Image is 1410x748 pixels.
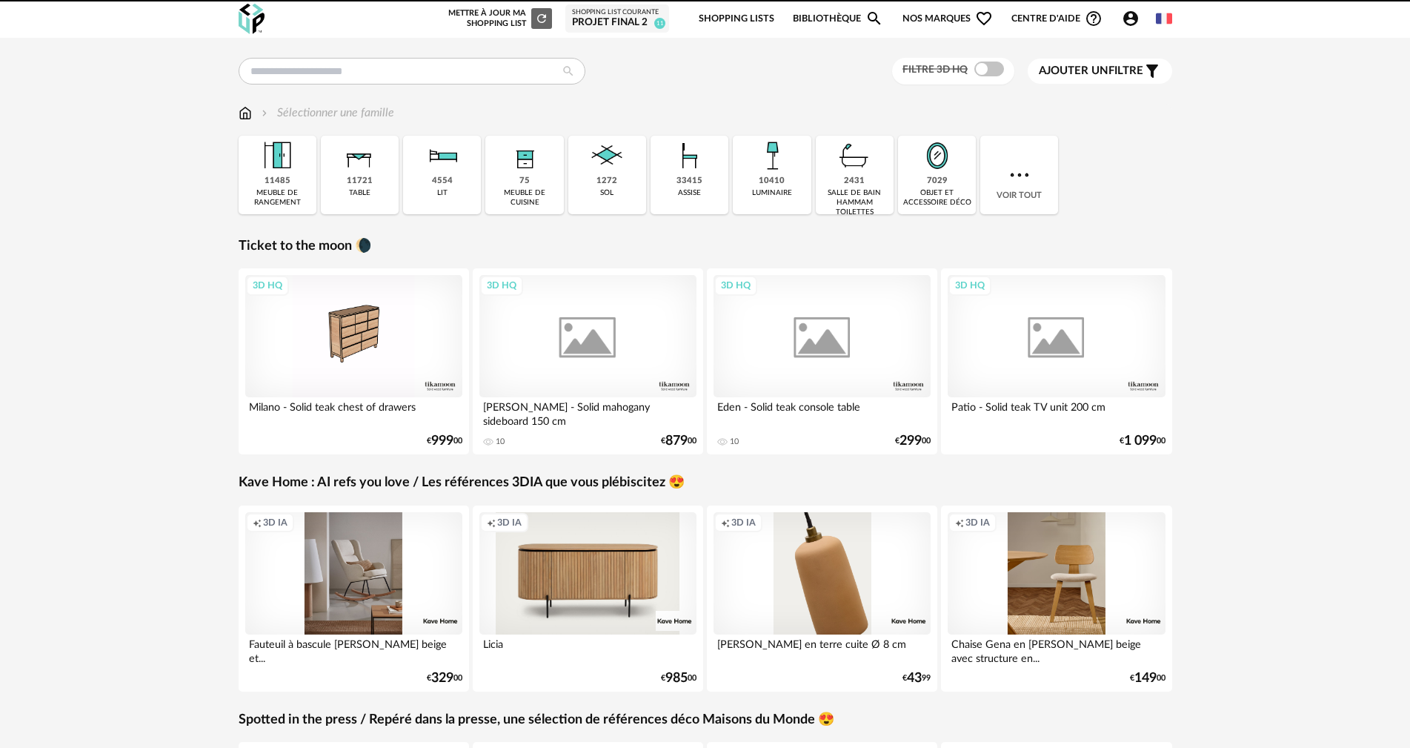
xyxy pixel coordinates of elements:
span: 3D IA [263,517,287,529]
div: Licia [479,635,697,664]
span: 299 [899,436,922,446]
div: Voir tout [980,136,1058,214]
a: Creation icon 3D IA [PERSON_NAME] en terre cuite Ø 8 cm €4399 [707,506,938,692]
div: Mettre à jour ma Shopping List [445,8,552,29]
div: salle de bain hammam toilettes [820,188,889,217]
a: Spotted in the press / Repéré dans la presse, une sélection de références déco Maisons du Monde 😍 [239,712,834,729]
span: 11 [654,18,665,29]
div: sol [600,188,613,198]
span: 985 [665,673,688,684]
div: projet final 2 [572,16,662,30]
div: 10 [730,437,739,447]
div: Sélectionner une famille [259,105,394,122]
span: Centre d'aideHelp Circle Outline icon [1011,10,1103,27]
a: Creation icon 3D IA Fauteuil à bascule [PERSON_NAME] beige et... €32900 [239,506,470,692]
img: OXP [239,4,265,34]
div: 11721 [347,176,373,187]
div: table [349,188,370,198]
div: 3D HQ [948,276,991,295]
div: 2431 [844,176,865,187]
div: 75 [519,176,530,187]
div: 1272 [596,176,617,187]
span: 329 [431,673,453,684]
img: svg+xml;base64,PHN2ZyB3aWR0aD0iMTYiIGhlaWdodD0iMTciIHZpZXdCb3g9IjAgMCAxNiAxNyIgZmlsbD0ibm9uZSIgeG... [239,105,252,122]
div: € 00 [661,673,696,684]
div: 7029 [927,176,948,187]
div: lit [437,188,448,198]
span: 3D IA [497,517,522,529]
span: filtre [1039,64,1143,79]
span: 149 [1134,673,1157,684]
a: BibliothèqueMagnify icon [793,1,883,36]
a: 3D HQ Milano - Solid teak chest of drawers €99900 [239,268,470,454]
div: assise [678,188,701,198]
span: Help Circle Outline icon [1085,10,1103,27]
a: Creation icon 3D IA Chaise Gena en [PERSON_NAME] beige avec structure en... €14900 [941,506,1172,692]
img: more.7b13dc1.svg [1006,162,1033,188]
span: Filter icon [1143,62,1161,80]
span: 999 [431,436,453,446]
div: Eden - Solid teak console table [714,397,931,427]
img: svg+xml;base64,PHN2ZyB3aWR0aD0iMTYiIGhlaWdodD0iMTYiIHZpZXdCb3g9IjAgMCAxNiAxNiIgZmlsbD0ibm9uZSIgeG... [259,105,270,122]
img: Sol.png [587,136,627,176]
a: Shopping Lists [699,1,774,36]
div: Patio - Solid teak TV unit 200 cm [948,397,1165,427]
img: Miroir.png [917,136,957,176]
div: € 00 [1120,436,1165,446]
span: Creation icon [721,517,730,529]
img: fr [1156,10,1172,27]
div: 3D HQ [246,276,289,295]
a: Ticket to the moon 🌘 [239,238,371,255]
div: € 00 [427,436,462,446]
a: 3D HQ Patio - Solid teak TV unit 200 cm €1 09900 [941,268,1172,454]
div: meuble de cuisine [490,188,559,208]
span: Ajouter un [1039,65,1108,76]
span: Magnify icon [865,10,883,27]
span: Account Circle icon [1122,10,1146,27]
div: Milano - Solid teak chest of drawers [245,397,463,427]
div: [PERSON_NAME] - Solid mahogany sideboard 150 cm [479,397,697,427]
img: Rangement.png [505,136,545,176]
img: Literie.png [422,136,462,176]
a: 3D HQ [PERSON_NAME] - Solid mahogany sideboard 150 cm 10 €87900 [473,268,704,454]
div: € 00 [895,436,931,446]
div: 10 [496,437,505,447]
span: Creation icon [487,517,496,529]
div: Shopping List courante [572,8,662,17]
span: 879 [665,436,688,446]
div: objet et accessoire déco [902,188,971,208]
img: Luminaire.png [752,136,792,176]
div: € 00 [427,673,462,684]
span: Account Circle icon [1122,10,1140,27]
div: meuble de rangement [243,188,312,208]
div: 33415 [676,176,702,187]
span: Heart Outline icon [975,10,993,27]
span: 3D IA [965,517,990,529]
div: 10410 [759,176,785,187]
img: Table.png [339,136,379,176]
div: Chaise Gena en [PERSON_NAME] beige avec structure en... [948,635,1165,664]
div: [PERSON_NAME] en terre cuite Ø 8 cm [714,635,931,664]
div: € 00 [1130,673,1165,684]
a: Kave Home : AI refs you love / Les références 3DIA que vous plébiscitez 😍 [239,474,685,492]
span: 3D IA [731,517,756,529]
span: Creation icon [955,517,964,529]
a: Creation icon 3D IA Licia €98500 [473,506,704,692]
div: 3D HQ [714,276,757,295]
span: 1 099 [1124,436,1157,446]
div: 3D HQ [480,276,523,295]
img: Assise.png [670,136,710,176]
button: Ajouter unfiltre Filter icon [1028,59,1172,84]
img: Salle%20de%20bain.png [834,136,874,176]
div: luminaire [752,188,792,198]
span: Refresh icon [535,14,548,22]
span: Filtre 3D HQ [902,64,968,75]
div: € 00 [661,436,696,446]
div: Fauteuil à bascule [PERSON_NAME] beige et... [245,635,463,664]
span: 43 [907,673,922,684]
img: Meuble%20de%20rangement.png [257,136,297,176]
div: € 99 [902,673,931,684]
div: 11485 [265,176,290,187]
span: Creation icon [253,517,262,529]
a: 3D HQ Eden - Solid teak console table 10 €29900 [707,268,938,454]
